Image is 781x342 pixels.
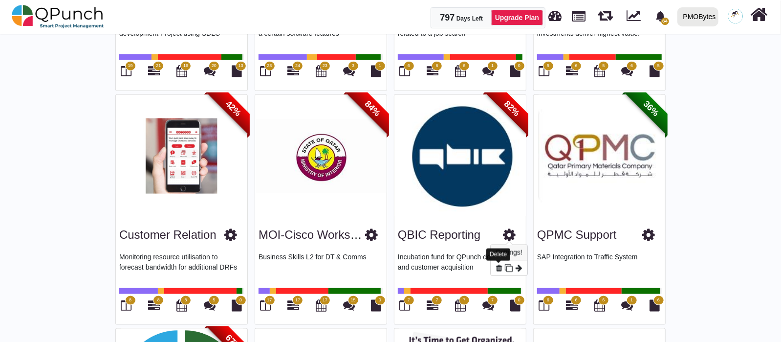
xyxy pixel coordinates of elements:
i: Punch Discussions [204,65,216,77]
i: Calendar [316,65,326,77]
span: 6 [436,63,438,69]
a: 6 [427,69,438,77]
span: 6 [408,63,410,69]
span: 24 [295,63,300,69]
i: Punch Discussions [482,65,494,77]
span: 6 [630,63,633,69]
span: Days Left [456,15,483,22]
span: 19 [128,63,132,69]
img: qpunch-sp.fa6292f.png [12,2,104,31]
p: Business Skills L2 for DT & Comms [259,252,383,281]
span: 1 [491,63,494,69]
i: Board [400,65,411,77]
i: Calendar [176,65,187,77]
i: Document Library [232,299,242,311]
i: Gantt [287,65,299,77]
span: 17 [323,297,327,304]
span: 82% [485,81,539,136]
i: Calendar [176,299,187,311]
span: 0 [518,63,521,69]
i: Board [121,65,132,77]
a: Upgrade Plan [491,10,543,25]
i: Document Library [371,299,382,311]
i: Calendar [316,299,326,311]
h3: MOI-Cisco Workshops [259,228,366,242]
span: 5 [602,63,605,69]
i: Document Library [650,65,660,77]
a: 6 [566,69,578,77]
p: Monitoring resource utilisation to forecast bandwidth for additional DRFs [119,252,244,281]
span: 5 [213,297,215,304]
span: 8 [184,297,187,304]
a: 8 [148,303,160,311]
i: Board [539,65,550,77]
svg: bell fill [655,11,666,22]
div: Notification [652,7,669,25]
span: 36% [624,81,678,136]
i: Document Library [232,65,242,77]
span: 1 [630,297,633,304]
a: 24 [287,69,299,77]
i: Copy [505,264,513,272]
i: Document Library [371,65,382,77]
span: Projects [572,6,586,22]
i: Punch Discussions [482,299,494,311]
span: 7 [436,297,438,304]
span: 0 [518,297,521,304]
span: 13 [238,63,243,69]
span: 6 [575,297,578,304]
i: Calendar [455,65,466,77]
span: 1 [379,63,381,69]
span: 8 [129,297,131,304]
a: MOI-Cisco Workshops [259,228,376,241]
i: More Settings [516,264,522,272]
i: Calendar [455,299,466,311]
span: 5 [657,63,660,69]
span: 15 [351,297,356,304]
div: Delete [486,249,510,261]
a: QPMC Support [537,228,617,241]
span: 17 [267,297,272,304]
span: 17 [295,297,300,304]
span: 7 [491,297,494,304]
span: 64 [661,18,669,25]
span: 8 [157,297,160,304]
p: Incubation fund for QPunch development and customer acquisition [398,252,522,281]
i: Board [400,299,411,311]
h3: QBIC Reporting [398,228,480,242]
a: 6 [566,303,578,311]
i: Document Library [650,299,660,311]
h3: Customer Relation [119,228,217,242]
a: bell fill64 [650,0,673,31]
i: Gantt [287,299,299,311]
i: Punch Discussions [204,299,216,311]
span: 21 [156,63,161,69]
i: Calendar [594,299,605,311]
i: Gantt [566,299,578,311]
a: PMOBytes [673,0,722,33]
span: Iteration [598,5,613,21]
span: 16 [183,63,188,69]
span: 84% [346,81,400,136]
i: Punch Discussions [343,299,355,311]
i: Document Library [511,299,521,311]
i: Punch Discussions [622,65,633,77]
a: QBIC Reporting [398,228,480,241]
a: avatar [722,0,749,32]
h3: Settings! [491,245,527,261]
img: avatar [728,9,743,23]
span: 0 [239,297,242,304]
p: SAP Integration to Traffic System [537,252,662,281]
i: Gantt [148,65,160,77]
i: Home [751,5,768,24]
span: 7 [408,297,410,304]
h3: QPMC Support [537,228,617,242]
a: 17 [287,303,299,311]
a: 7 [427,303,438,311]
i: Punch Discussions [622,299,633,311]
span: 0 [379,297,381,304]
span: Aamir Pmobytes [728,9,743,23]
i: Gantt [566,65,578,77]
a: 21 [148,69,160,77]
span: 6 [463,63,465,69]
